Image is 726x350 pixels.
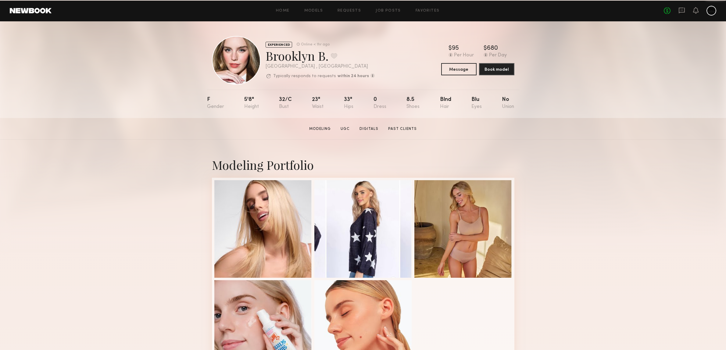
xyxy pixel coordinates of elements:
div: EXPERIENCED [266,42,292,48]
div: Brooklyn B. [266,48,375,64]
div: $ [484,45,487,52]
a: Favorites [416,9,440,13]
div: $ [449,45,452,52]
div: Per Hour [454,53,474,58]
div: 8.5 [406,97,420,109]
div: 680 [487,45,498,52]
div: No [502,97,514,109]
div: Per Day [489,53,507,58]
p: Typically responds to requests [273,74,336,78]
a: Digitals [357,126,381,132]
div: 33" [344,97,353,109]
b: within 24 hours [338,74,369,78]
button: Message [441,63,477,75]
div: Online < 1hr ago [301,43,330,47]
div: 32/c [279,97,292,109]
a: Models [304,9,323,13]
a: Past Clients [386,126,419,132]
div: F [207,97,224,109]
div: [GEOGRAPHIC_DATA] , [GEOGRAPHIC_DATA] [266,64,375,69]
button: Book model [479,63,514,75]
a: Job Posts [376,9,401,13]
div: Modeling Portfolio [212,157,514,173]
div: 5'8" [244,97,259,109]
div: Blnd [440,97,451,109]
a: Modeling [307,126,333,132]
a: Requests [338,9,361,13]
a: UGC [338,126,352,132]
a: Home [276,9,290,13]
div: 95 [452,45,459,52]
div: Blu [471,97,482,109]
div: 0 [374,97,386,109]
div: 23" [312,97,324,109]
